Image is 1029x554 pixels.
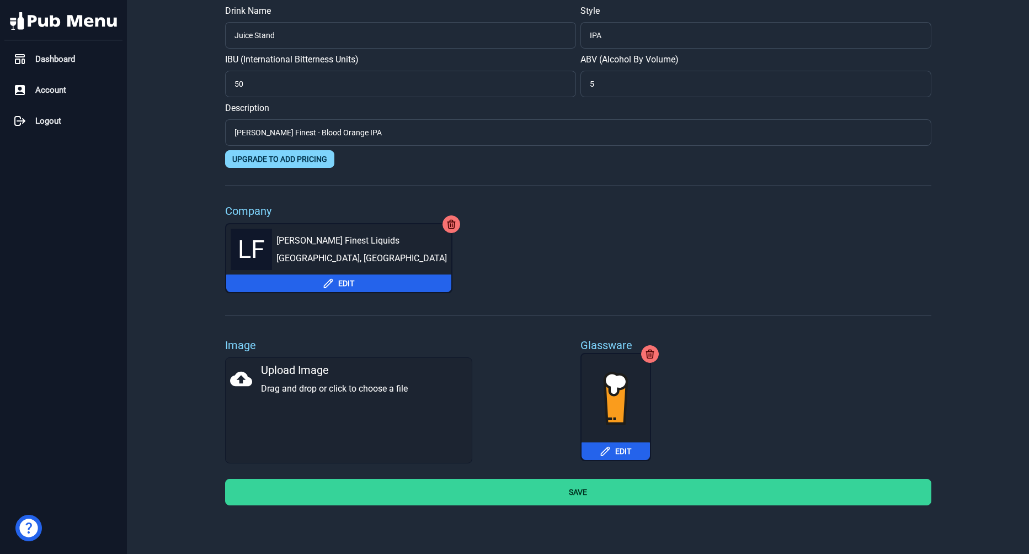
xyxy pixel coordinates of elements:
div: [GEOGRAPHIC_DATA], [GEOGRAPHIC_DATA] [276,252,447,265]
input: 22 [225,71,576,97]
span: Logout [35,115,61,128]
label: Glassware [580,339,632,352]
label: Company [225,203,931,219]
a: Dashboard [4,47,122,71]
label: Description [225,102,931,115]
label: Style [580,4,931,18]
button: Edit [226,275,451,292]
a: Upgrade To Add Pricing [225,150,334,168]
label: ABV (Alcohol By Volume) [580,53,931,66]
label: Image [225,337,472,353]
span: Dashboard [35,53,75,66]
span: Account [35,84,66,97]
input: 6.8 [580,71,931,97]
button: Save [225,479,931,505]
button: Edit [582,442,650,460]
input: The Sixth Glass [225,22,576,49]
label: Drink Name [225,4,576,18]
div: Lawson's Finest Liquids [231,229,272,270]
div: LF [238,231,265,268]
img: Pub Menu [10,12,117,30]
div: [PERSON_NAME] Finest Liquids [276,234,447,247]
label: IBU (International Bitterness Units) [225,53,576,66]
input: Belgian Quadrupel [580,22,931,49]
